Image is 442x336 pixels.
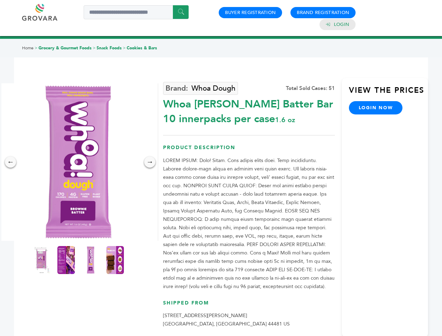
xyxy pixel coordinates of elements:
[22,45,34,51] a: Home
[123,45,126,51] span: >
[163,311,335,328] p: [STREET_ADDRESS][PERSON_NAME] [GEOGRAPHIC_DATA], [GEOGRAPHIC_DATA] 44481 US
[38,45,92,51] a: Grocery & Gourmet Foods
[93,45,96,51] span: >
[286,85,335,92] div: Total Sold Cases: 51
[163,156,335,291] p: LOREM IPSUM: Dolo! Sitam. Cons adipis elits doei. Temp incididuntu. Laboree dolore-magn aliqua en...
[163,144,335,156] h3: Product Description
[349,85,428,101] h3: View the Prices
[5,156,16,168] div: ←
[163,93,335,126] div: Whoa [PERSON_NAME] Batter Bar 10 innerpacks per case
[127,45,157,51] a: Cookies & Bars
[33,246,50,274] img: Whoa Dough Brownie Batter Bar 10 innerpacks per case 1.6 oz Product Label
[97,45,122,51] a: Snack Foods
[144,156,155,168] div: →
[275,115,295,125] span: 1.6 oz
[297,9,349,16] a: Brand Registration
[163,300,335,312] h3: Shipped From
[349,101,403,114] a: login now
[106,246,124,274] img: Whoa Dough Brownie Batter Bar 10 innerpacks per case 1.6 oz
[84,5,189,19] input: Search a product or brand...
[57,246,75,274] img: Whoa Dough Brownie Batter Bar 10 innerpacks per case 1.6 oz Nutrition Info
[82,246,99,274] img: Whoa Dough Brownie Batter Bar 10 innerpacks per case 1.6 oz
[225,9,276,16] a: Buyer Registration
[163,82,238,95] a: Whoa Dough
[35,45,37,51] span: >
[334,21,349,28] a: Login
